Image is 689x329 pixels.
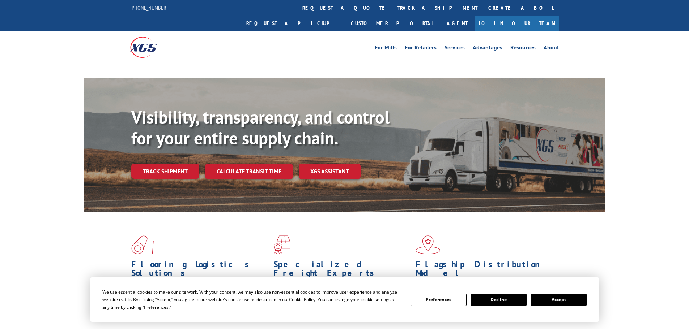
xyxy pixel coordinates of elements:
[205,164,293,179] a: Calculate transit time
[289,296,315,303] span: Cookie Policy
[102,288,402,311] div: We use essential cookies to make our site work. With your consent, we may also use non-essential ...
[416,260,552,281] h1: Flagship Distribution Model
[510,45,536,53] a: Resources
[445,45,465,53] a: Services
[411,294,466,306] button: Preferences
[405,45,437,53] a: For Retailers
[131,106,390,149] b: Visibility, transparency, and control for your entire supply chain.
[130,4,168,11] a: [PHONE_NUMBER]
[144,304,169,310] span: Preferences
[345,16,439,31] a: Customer Portal
[273,260,410,281] h1: Specialized Freight Experts
[131,164,199,179] a: Track shipment
[241,16,345,31] a: Request a pickup
[544,45,559,53] a: About
[416,235,441,254] img: xgs-icon-flagship-distribution-model-red
[475,16,559,31] a: Join Our Team
[90,277,599,322] div: Cookie Consent Prompt
[131,260,268,281] h1: Flooring Logistics Solutions
[131,235,154,254] img: xgs-icon-total-supply-chain-intelligence-red
[299,164,361,179] a: XGS ASSISTANT
[531,294,587,306] button: Accept
[439,16,475,31] a: Agent
[375,45,397,53] a: For Mills
[471,294,527,306] button: Decline
[273,235,290,254] img: xgs-icon-focused-on-flooring-red
[473,45,502,53] a: Advantages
